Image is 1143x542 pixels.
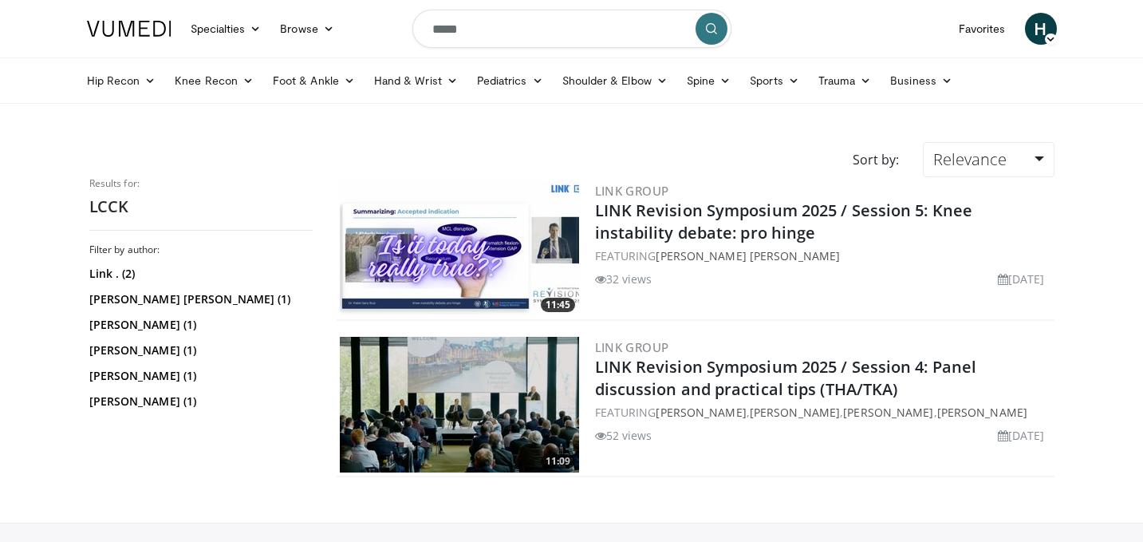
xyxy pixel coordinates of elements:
[923,142,1054,177] a: Relevance
[89,394,309,409] a: [PERSON_NAME] (1)
[841,142,911,177] div: Sort by:
[270,13,344,45] a: Browse
[595,427,652,444] li: 52 views
[340,337,579,473] img: 3128cf5b-6dc8-4dae-abb7-16a45176600d.300x170_q85_crop-smart_upscale.jpg
[89,291,309,307] a: [PERSON_NAME] [PERSON_NAME] (1)
[656,248,840,263] a: [PERSON_NAME] [PERSON_NAME]
[340,180,579,316] img: 814e83f5-7e11-48ab-9df5-59b4c9d83324.300x170_q85_crop-smart_upscale.jpg
[89,317,309,333] a: [PERSON_NAME] (1)
[89,342,309,358] a: [PERSON_NAME] (1)
[809,65,881,97] a: Trauma
[595,339,669,355] a: LINK Group
[89,266,309,282] a: Link . (2)
[843,405,933,420] a: [PERSON_NAME]
[1025,13,1057,45] a: H
[89,368,309,384] a: [PERSON_NAME] (1)
[541,454,575,469] span: 11:09
[595,271,652,287] li: 32 views
[87,21,171,37] img: VuMedi Logo
[949,13,1015,45] a: Favorites
[595,200,973,243] a: LINK Revision Symposium 2025 / Session 5: Knee instability debate: pro hinge
[937,405,1027,420] a: [PERSON_NAME]
[595,183,669,199] a: LINK Group
[595,247,1051,264] div: FEATURING
[89,177,313,190] p: Results for:
[881,65,962,97] a: Business
[340,337,579,473] a: 11:09
[263,65,365,97] a: Foot & Ankle
[740,65,809,97] a: Sports
[89,243,313,256] h3: Filter by author:
[595,356,977,400] a: LINK Revision Symposium 2025 / Session 4: Panel discussion and practical tips (THA/TKA)
[998,271,1045,287] li: [DATE]
[165,65,263,97] a: Knee Recon
[89,196,313,217] h2: LCCK
[553,65,677,97] a: Shoulder & Elbow
[933,148,1007,170] span: Relevance
[181,13,271,45] a: Specialties
[541,298,575,312] span: 11:45
[77,65,166,97] a: Hip Recon
[750,405,840,420] a: [PERSON_NAME]
[467,65,553,97] a: Pediatrics
[412,10,731,48] input: Search topics, interventions
[677,65,740,97] a: Spine
[340,180,579,316] a: 11:45
[656,405,746,420] a: [PERSON_NAME]
[998,427,1045,444] li: [DATE]
[595,404,1051,421] div: FEATURING , , ,
[365,65,467,97] a: Hand & Wrist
